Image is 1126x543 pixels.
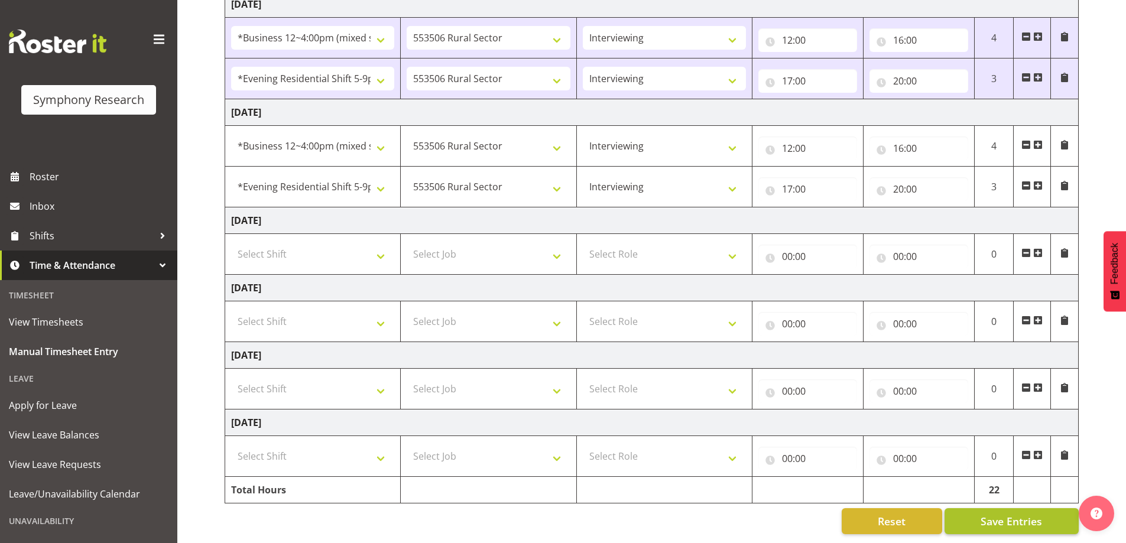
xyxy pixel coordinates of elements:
[974,126,1014,167] td: 4
[758,69,857,93] input: Click to select...
[225,409,1079,436] td: [DATE]
[758,379,857,403] input: Click to select...
[1091,508,1102,519] img: help-xxl-2.png
[9,313,168,331] span: View Timesheets
[3,307,174,337] a: View Timesheets
[869,312,968,336] input: Click to select...
[869,28,968,52] input: Click to select...
[758,136,857,160] input: Click to select...
[9,426,168,444] span: View Leave Balances
[225,99,1079,126] td: [DATE]
[225,275,1079,301] td: [DATE]
[758,245,857,268] input: Click to select...
[974,436,1014,477] td: 0
[3,420,174,450] a: View Leave Balances
[945,508,1079,534] button: Save Entries
[869,245,968,268] input: Click to select...
[9,485,168,503] span: Leave/Unavailability Calendar
[3,391,174,420] a: Apply for Leave
[3,366,174,391] div: Leave
[974,167,1014,207] td: 3
[9,30,106,53] img: Rosterit website logo
[225,342,1079,369] td: [DATE]
[1109,243,1120,284] span: Feedback
[974,234,1014,275] td: 0
[974,369,1014,409] td: 0
[3,337,174,366] a: Manual Timesheet Entry
[758,28,857,52] input: Click to select...
[974,18,1014,58] td: 4
[869,177,968,201] input: Click to select...
[3,450,174,479] a: View Leave Requests
[869,69,968,93] input: Click to select...
[30,227,154,245] span: Shifts
[878,513,906,529] span: Reset
[9,343,168,360] span: Manual Timesheet Entry
[225,207,1079,234] td: [DATE]
[842,508,942,534] button: Reset
[981,513,1042,529] span: Save Entries
[869,447,968,470] input: Click to select...
[9,456,168,473] span: View Leave Requests
[974,58,1014,99] td: 3
[758,312,857,336] input: Click to select...
[974,477,1014,503] td: 22
[758,447,857,470] input: Click to select...
[225,477,401,503] td: Total Hours
[758,177,857,201] input: Click to select...
[9,396,168,414] span: Apply for Leave
[974,301,1014,342] td: 0
[1104,231,1126,311] button: Feedback - Show survey
[3,479,174,509] a: Leave/Unavailability Calendar
[869,136,968,160] input: Click to select...
[869,379,968,403] input: Click to select...
[30,168,171,186] span: Roster
[3,283,174,307] div: Timesheet
[33,91,144,109] div: Symphony Research
[30,256,154,274] span: Time & Attendance
[30,197,171,215] span: Inbox
[3,509,174,533] div: Unavailability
